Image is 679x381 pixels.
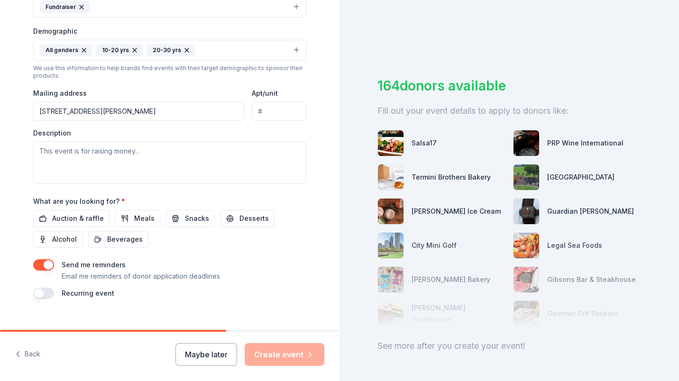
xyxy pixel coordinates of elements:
[547,206,634,217] div: Guardian [PERSON_NAME]
[39,44,92,56] div: All genders
[33,40,306,61] button: All genders10-20 yrs20-30 yrs
[33,210,110,227] button: Auction & raffle
[62,289,114,297] label: Recurring event
[107,234,143,245] span: Beverages
[412,206,501,217] div: [PERSON_NAME] Ice Cream
[33,197,125,206] label: What are you looking for?
[378,130,404,156] img: photo for Salsa17
[175,343,237,366] button: Maybe later
[547,172,615,183] div: [GEOGRAPHIC_DATA]
[412,172,491,183] div: Termini Brothers Bakery
[252,102,306,121] input: #
[33,64,306,80] div: We use this information to help brands find events with their target demographic to sponsor their...
[377,103,641,118] div: Fill out your event details to apply to donors like:
[33,128,71,138] label: Description
[96,44,143,56] div: 10-20 yrs
[220,210,275,227] button: Desserts
[547,137,624,149] div: PRP Wine International
[15,345,40,364] button: Back
[378,199,404,224] img: photo for Graeter's Ice Cream
[514,164,539,190] img: photo for West Chicago Park District
[88,231,148,248] button: Beverages
[62,261,126,269] label: Send me reminders
[33,89,87,98] label: Mailing address
[185,213,209,224] span: Snacks
[52,234,77,245] span: Alcohol
[377,76,641,96] div: 164 donors available
[378,164,404,190] img: photo for Termini Brothers Bakery
[166,210,215,227] button: Snacks
[412,137,437,149] div: Salsa17
[239,213,269,224] span: Desserts
[134,213,155,224] span: Meals
[33,27,77,36] label: Demographic
[115,210,160,227] button: Meals
[33,102,244,121] input: Enter a US address
[147,44,195,56] div: 20-30 yrs
[377,338,641,354] div: See more after you create your event!
[39,1,90,13] div: Fundraiser
[33,231,83,248] button: Alcohol
[514,199,539,224] img: photo for Guardian Angel Device
[514,130,539,156] img: photo for PRP Wine International
[252,89,278,98] label: Apt/unit
[62,271,220,282] p: Email me reminders of donor application deadlines
[52,213,104,224] span: Auction & raffle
